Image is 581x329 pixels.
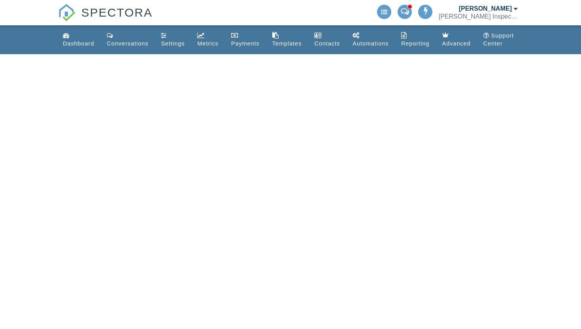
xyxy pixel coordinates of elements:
[311,28,343,51] a: Contacts
[439,28,474,51] a: Advanced
[353,40,389,47] div: Automations
[158,28,188,51] a: Settings
[314,40,340,47] div: Contacts
[58,4,75,21] img: The Best Home Inspection Software - Spectora
[81,4,153,21] span: SPECTORA
[63,40,94,47] div: Dashboard
[483,32,514,47] div: Support Center
[272,40,302,47] div: Templates
[60,28,97,51] a: Dashboard
[480,28,521,51] a: Support Center
[439,13,518,21] div: Homer Inspection Services
[161,40,185,47] div: Settings
[401,40,429,47] div: Reporting
[349,28,392,51] a: Automations (Advanced)
[398,28,432,51] a: Reporting
[194,28,221,51] a: Metrics
[228,28,263,51] a: Payments
[231,40,260,47] div: Payments
[58,12,153,26] a: SPECTORA
[104,28,151,51] a: Conversations
[269,28,305,51] a: Templates
[107,40,148,47] div: Conversations
[442,40,471,47] div: Advanced
[459,5,512,13] div: [PERSON_NAME]
[197,40,218,47] div: Metrics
